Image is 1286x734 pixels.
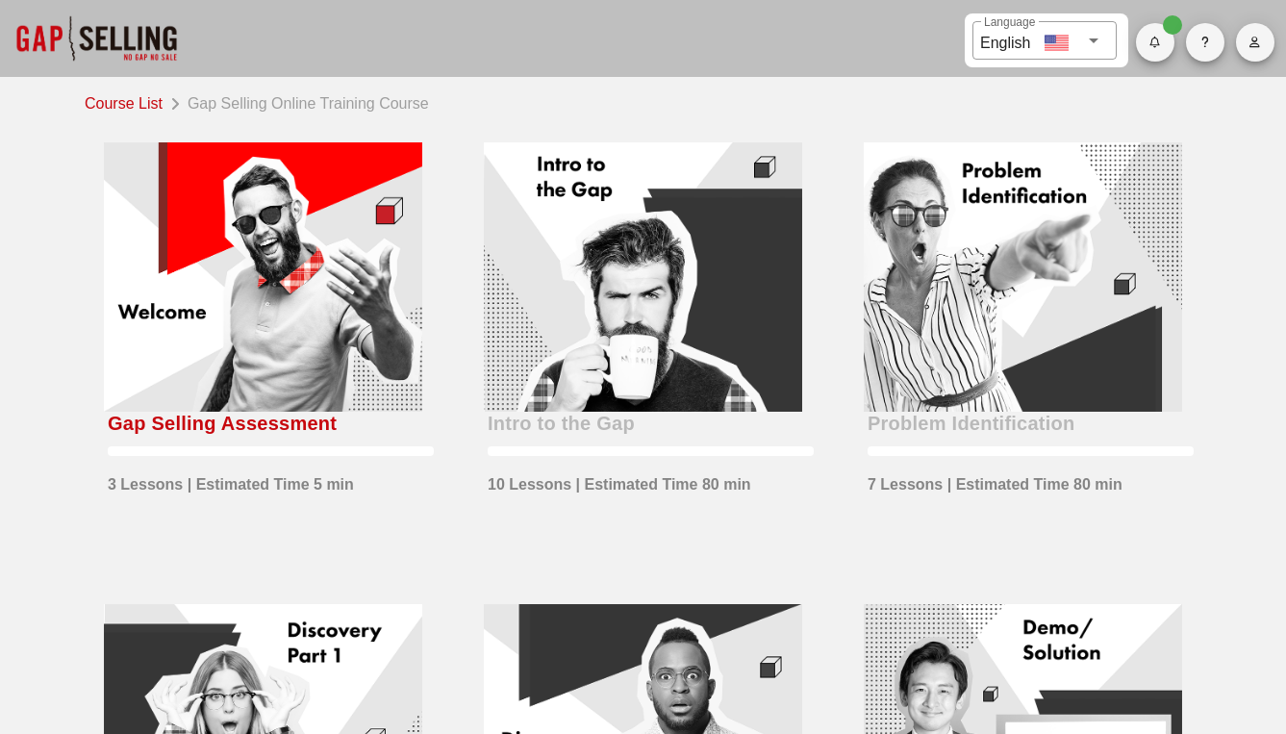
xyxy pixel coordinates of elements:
[984,15,1035,30] label: Language
[488,408,635,439] div: Intro to the Gap
[180,89,429,115] div: Gap Selling Online Training Course
[980,27,1030,55] div: English
[972,21,1117,60] div: LanguageEnglish
[868,408,1075,439] div: Problem Identification
[1163,15,1182,35] span: Badge
[488,464,751,496] div: 10 Lessons | Estimated Time 80 min
[85,89,170,115] a: Course List
[108,408,337,439] div: Gap Selling Assessment
[868,464,1122,496] div: 7 Lessons | Estimated Time 80 min
[108,464,354,496] div: 3 Lessons | Estimated Time 5 min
